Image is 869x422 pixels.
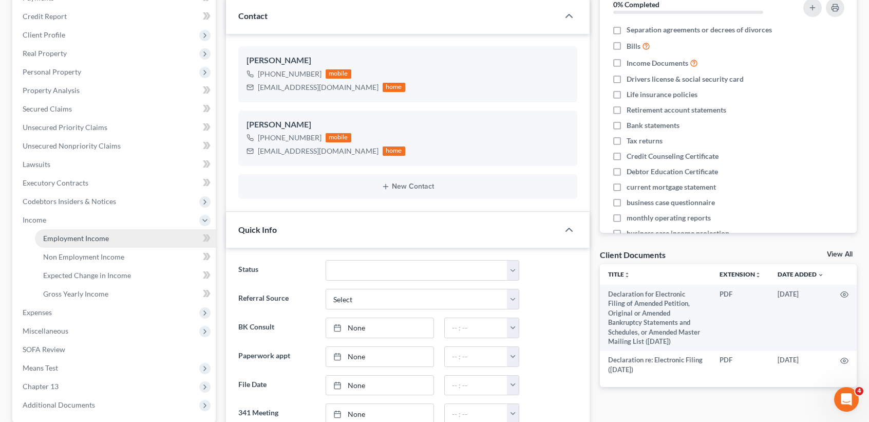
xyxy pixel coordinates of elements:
[23,123,107,132] span: Unsecured Priority Claims
[35,229,216,248] a: Employment Income
[23,141,121,150] span: Unsecured Nonpriority Claims
[23,197,116,206] span: Codebtors Insiders & Notices
[23,86,80,95] span: Property Analysis
[35,266,216,285] a: Expected Change in Income
[755,272,761,278] i: unfold_more
[233,289,320,309] label: Referral Source
[627,228,729,238] span: business case income projection
[247,119,569,131] div: [PERSON_NAME]
[23,30,65,39] span: Client Profile
[258,146,379,156] div: [EMAIL_ADDRESS][DOMAIN_NAME]
[14,81,216,100] a: Property Analysis
[627,120,679,131] span: Bank statements
[711,351,769,379] td: PDF
[627,74,744,84] span: Drivers license & social security card
[247,54,569,67] div: [PERSON_NAME]
[720,270,761,278] a: Extensionunfold_more
[23,382,59,391] span: Chapter 13
[627,151,719,161] span: Credit Counseling Certificate
[600,351,711,379] td: Declaration re: Electronic Filing ([DATE])
[43,252,124,261] span: Non Employment Income
[326,318,433,338] a: None
[23,400,95,409] span: Additional Documents
[14,118,216,137] a: Unsecured Priority Claims
[445,318,507,338] input: -- : --
[627,182,716,192] span: current mortgage statement
[326,376,433,395] a: None
[383,83,405,92] div: home
[43,234,109,243] span: Employment Income
[23,12,67,21] span: Credit Report
[23,178,88,187] span: Executory Contracts
[35,248,216,266] a: Non Employment Income
[43,289,108,298] span: Gross Yearly Income
[43,271,131,280] span: Expected Change in Income
[769,351,832,379] td: [DATE]
[23,160,50,169] span: Lawsuits
[14,340,216,359] a: SOFA Review
[233,260,320,281] label: Status
[35,285,216,303] a: Gross Yearly Income
[326,69,351,79] div: mobile
[23,308,52,317] span: Expenses
[627,136,663,146] span: Tax returns
[247,182,569,191] button: New Contact
[600,249,666,260] div: Client Documents
[326,133,351,142] div: mobile
[608,270,630,278] a: Titleunfold_more
[627,197,715,208] span: business case questionnaire
[627,25,772,35] span: Separation agreements or decrees of divorces
[233,375,320,396] label: File Date
[627,213,711,223] span: monthly operating reports
[711,285,769,351] td: PDF
[827,251,853,258] a: View All
[326,347,433,366] a: None
[258,133,322,143] div: [PHONE_NUMBER]
[23,49,67,58] span: Real Property
[23,104,72,113] span: Secured Claims
[600,285,711,351] td: Declaration for Electronic Filing of Amended Petition, Original or Amended Bankruptcy Statements ...
[258,69,322,79] div: [PHONE_NUMBER]
[14,155,216,174] a: Lawsuits
[627,89,697,100] span: Life insurance policies
[23,326,68,335] span: Miscellaneous
[23,215,46,224] span: Income
[383,146,405,156] div: home
[14,100,216,118] a: Secured Claims
[14,7,216,26] a: Credit Report
[627,105,726,115] span: Retirement account statements
[627,167,718,177] span: Debtor Education Certificate
[855,387,863,395] span: 4
[23,363,58,372] span: Means Test
[769,285,832,351] td: [DATE]
[14,137,216,155] a: Unsecured Nonpriority Claims
[627,41,640,51] span: Bills
[258,82,379,93] div: [EMAIL_ADDRESS][DOMAIN_NAME]
[238,11,268,21] span: Contact
[233,318,320,338] label: BK Consult
[23,67,81,76] span: Personal Property
[627,58,688,68] span: Income Documents
[238,225,277,234] span: Quick Info
[23,345,65,354] span: SOFA Review
[233,346,320,367] label: Paperwork appt
[624,272,630,278] i: unfold_more
[834,387,859,412] iframe: Intercom live chat
[14,174,216,192] a: Executory Contracts
[778,270,824,278] a: Date Added expand_more
[445,376,507,395] input: -- : --
[445,347,507,366] input: -- : --
[818,272,824,278] i: expand_more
